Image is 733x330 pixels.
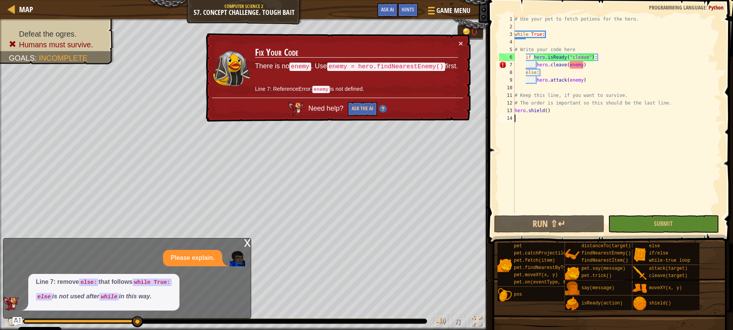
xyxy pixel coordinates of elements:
[649,266,688,271] span: attack(target)
[19,4,33,14] span: Map
[452,314,465,330] button: ♫
[171,254,215,262] p: Please explain.
[499,99,515,107] div: 12
[581,266,625,271] span: pet.say(message)
[499,114,515,122] div: 14
[649,301,671,306] span: shield()
[36,278,172,287] p: Line 7: remove that follows
[514,258,555,263] span: pet.fetch(item)
[654,219,673,228] span: Submit
[459,39,463,47] button: ×
[649,4,706,11] span: Programming language
[497,258,512,272] img: portrait.png
[499,69,515,76] div: 8
[608,215,718,233] button: Submit
[499,92,515,99] div: 11
[499,15,515,23] div: 1
[377,3,398,17] button: Ask AI
[9,29,106,39] li: Defeat the ogres.
[422,3,475,21] button: Game Menu
[436,6,470,16] span: Game Menu
[499,76,515,84] div: 9
[649,258,690,263] span: while-true loop
[581,301,623,306] span: isReady(action)
[499,46,515,53] div: 5
[514,265,588,270] span: pet.findNearestByType(type)
[633,296,647,311] img: portrait.png
[457,24,483,40] div: Team 'humans' has 0 gold.
[514,251,585,256] span: pet.catchProjectile(arrow)
[499,31,515,38] div: 3
[499,84,515,92] div: 10
[514,243,522,249] span: pet
[9,39,106,50] li: Humans must survive.
[3,297,19,311] img: AI
[308,105,345,112] span: Need help?
[649,243,660,249] span: else
[288,102,304,116] img: AI
[633,247,647,262] img: portrait.png
[581,251,631,256] span: findNearestEnemy()
[255,47,458,58] h3: Fix Your Code
[379,105,387,113] img: Hint
[79,278,98,286] code: else:
[19,30,76,38] span: Defeat the ogres.
[230,251,245,266] img: Player
[633,281,647,296] img: portrait.png
[581,285,614,291] span: say(message)
[9,54,35,62] span: Goals
[581,243,631,249] span: distanceTo(target)
[433,314,449,330] button: Adjust volume
[469,314,484,330] button: Toggle fullscreen
[581,258,628,263] span: findNearestItem()
[499,61,515,69] div: 7
[244,238,251,246] div: x
[471,27,479,37] div: 0
[649,285,682,291] span: moveXY(x, y)
[499,23,515,31] div: 2
[514,292,522,297] span: pos
[514,280,585,285] span: pet.on(eventType, handler)
[454,316,462,327] span: ♫
[709,4,723,11] span: Python
[39,54,87,62] span: Incomplete
[4,314,19,330] button: ⌘ + P: Play
[649,251,668,256] span: if/else
[633,266,647,280] img: portrait.png
[581,273,612,278] span: pet.trick()
[514,272,558,278] span: pet.moveXY(x, y)
[19,40,93,49] span: Humans must survive.
[649,273,688,278] span: cleave(target)
[499,107,515,114] div: 13
[36,293,152,299] em: is not used after in this way.
[565,281,580,296] img: portrait.png
[494,215,604,233] button: Run ⇧↵
[402,6,414,13] span: Hints
[35,54,39,62] span: :
[13,317,22,326] button: Ask AI
[289,63,311,71] code: enemy
[255,85,458,93] p: Line 7: ReferenceError: is not defined.
[497,288,512,302] img: portrait.png
[36,293,52,301] code: else
[706,4,709,11] span: :
[499,53,515,61] div: 6
[312,86,330,93] code: enemy
[565,247,580,262] img: portrait.png
[255,61,458,71] p: There is no . Use first.
[212,50,250,87] img: duck_nalfar.png
[15,4,33,14] a: Map
[565,296,580,311] img: portrait.png
[381,6,394,13] span: Ask AI
[132,278,172,286] code: while True:
[348,102,377,116] button: Ask the AI
[565,266,580,280] img: portrait.png
[327,63,445,71] code: enemy = hero.findNearestEnemy()
[499,38,515,46] div: 4
[99,293,119,301] code: while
